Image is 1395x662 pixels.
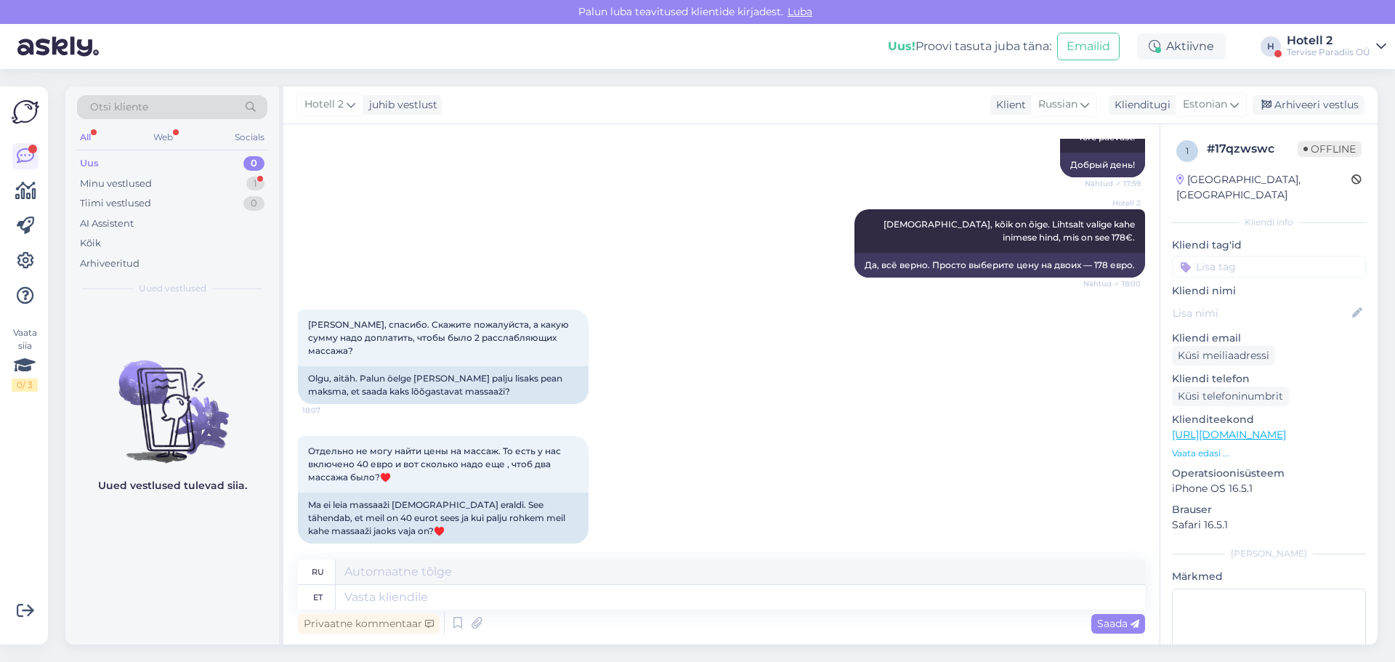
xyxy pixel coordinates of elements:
button: Emailid [1057,33,1120,60]
a: [URL][DOMAIN_NAME] [1172,428,1286,441]
span: [PERSON_NAME], спасибо. Скажите пожалуйста, а какую сумму надо доплатить, чтобы было 2 расслабляю... [308,319,571,356]
span: Uued vestlused [139,282,206,295]
div: Kõik [80,236,101,251]
div: Klienditugi [1109,97,1170,113]
div: Olgu, aitäh. Palun öelge [PERSON_NAME] palju lisaks pean maksma, et saada kaks lõõgastavat massaaži? [298,366,589,404]
div: 1 [246,177,264,191]
span: Offline [1298,141,1362,157]
input: Lisa tag [1172,256,1366,278]
input: Lisa nimi [1173,305,1349,321]
div: juhib vestlust [363,97,437,113]
p: Klienditeekond [1172,412,1366,427]
p: iPhone OS 16.5.1 [1172,481,1366,496]
div: Aktiivne [1137,33,1226,60]
span: 18:07 [302,405,357,416]
p: Operatsioonisüsteem [1172,466,1366,481]
span: Estonian [1183,97,1227,113]
div: 0 [243,196,264,211]
div: [GEOGRAPHIC_DATA], [GEOGRAPHIC_DATA] [1176,172,1351,203]
div: [PERSON_NAME] [1172,547,1366,560]
div: Добрый день! [1060,153,1145,177]
span: Hotell 2 [1086,198,1141,209]
b: Uus! [888,39,915,53]
p: Kliendi telefon [1172,371,1366,387]
span: Otsi kliente [90,100,148,115]
div: Arhiveeritud [80,257,139,271]
img: Askly Logo [12,98,39,126]
div: # 17qzwswc [1207,140,1298,158]
p: Brauser [1172,502,1366,517]
div: Kliendi info [1172,216,1366,229]
p: Vaata edasi ... [1172,447,1366,460]
div: Tervise Paradiis OÜ [1287,47,1370,58]
p: Uued vestlused tulevad siia. [98,478,247,493]
div: Да, всё верно. Просто выберите цену на двоих — 178 евро. [854,253,1145,278]
p: Kliendi tag'id [1172,238,1366,253]
span: [DEMOGRAPHIC_DATA], kõik on õige. Lihtsalt valige kahe inimese hind, mis on see 178€. [883,219,1137,243]
span: Отдельно не могу найти цены на массаж. То есть у нас включено 40 евро и вот сколько надо еще , чт... [308,445,563,483]
p: Kliendi email [1172,331,1366,346]
p: Kliendi nimi [1172,283,1366,299]
div: Proovi tasuta juba täna: [888,38,1051,55]
div: Ma ei leia massaaži [DEMOGRAPHIC_DATA] eraldi. See tähendab, et meil on 40 eurot sees ja kui palj... [298,493,589,544]
div: Vaata siia [12,326,38,392]
div: H [1261,36,1281,57]
div: et [313,585,323,610]
div: Küsi meiliaadressi [1172,346,1275,366]
div: Socials [232,128,267,147]
span: Hotell 2 [304,97,344,113]
span: 18:32 [302,544,357,555]
div: Web [150,128,176,147]
span: Russian [1038,97,1077,113]
div: 0 [243,156,264,171]
div: AI Assistent [80,217,134,231]
div: Arhiveeri vestlus [1253,95,1364,115]
span: Saada [1097,617,1139,630]
div: 0 / 3 [12,379,38,392]
p: Safari 16.5.1 [1172,517,1366,533]
div: ru [312,560,324,584]
div: Uus [80,156,99,171]
span: Nähtud ✓ 18:00 [1083,278,1141,289]
div: Minu vestlused [80,177,152,191]
div: Klient [990,97,1026,113]
span: Luba [783,5,817,18]
div: Küsi telefoninumbrit [1172,387,1289,406]
img: No chats [65,334,279,465]
a: Hotell 2Tervise Paradiis OÜ [1287,35,1386,58]
div: Tiimi vestlused [80,196,151,211]
div: Hotell 2 [1287,35,1370,47]
span: Nähtud ✓ 17:59 [1085,178,1141,189]
span: 1 [1186,145,1189,156]
div: All [77,128,94,147]
p: Märkmed [1172,569,1366,584]
div: Privaatne kommentaar [298,614,440,634]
